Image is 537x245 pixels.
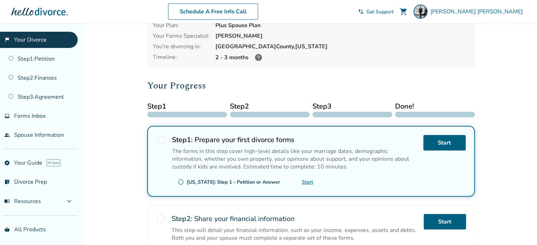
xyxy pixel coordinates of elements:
[147,79,475,93] h2: Your Progress
[187,179,280,185] div: [US_STATE]: Step 1 - Petition or Answer
[153,43,210,50] div: You're divorcing in:
[172,214,418,223] h2: Share your financial information
[153,53,210,62] div: Timeline:
[215,32,469,40] div: [PERSON_NAME]
[215,53,469,62] div: 2 - 3 months
[4,37,10,43] span: flag_2
[215,22,469,29] div: Plus Spouse Plan
[4,132,10,138] span: people
[430,8,526,16] span: [PERSON_NAME] [PERSON_NAME]
[4,179,10,185] span: list_alt_check
[153,32,210,40] div: Your Forms Specialist:
[358,9,364,14] span: phone_in_talk
[358,8,394,15] a: phone_in_talkGet Support
[423,135,466,151] a: Start
[153,22,210,29] div: Your Plan:
[172,214,192,223] strong: Step 2 :
[47,159,60,166] span: AI beta
[172,135,418,145] h2: Prepare your first divorce forms
[172,135,193,145] strong: Step 1 :
[4,160,10,166] span: explore
[4,197,41,205] span: Resources
[178,179,184,185] span: radio_button_unchecked
[156,135,166,145] span: radio_button_unchecked
[302,179,313,185] a: Start
[168,4,258,20] a: Schedule A Free Info Call
[366,8,394,15] span: Get Support
[147,101,227,112] span: Step 1
[4,198,10,204] span: menu_book
[14,112,46,120] span: Forms Inbox
[65,197,73,206] span: expand_more
[502,211,537,245] iframe: Chat Widget
[215,43,469,50] div: [GEOGRAPHIC_DATA] County, [US_STATE]
[172,226,418,242] p: This step will detail your financial information, such as your income, expenses, assets and debts...
[424,214,466,229] a: Start
[395,101,475,112] span: Done!
[172,147,418,171] p: The forms in this step cover high-level details like your marriage dates, demographic information...
[4,227,10,232] span: shopping_basket
[230,101,310,112] span: Step 2
[156,214,166,224] span: radio_button_unchecked
[413,5,428,19] img: Jake Livingston
[4,113,10,119] span: inbox
[312,101,392,112] span: Step 3
[399,7,408,16] span: shopping_cart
